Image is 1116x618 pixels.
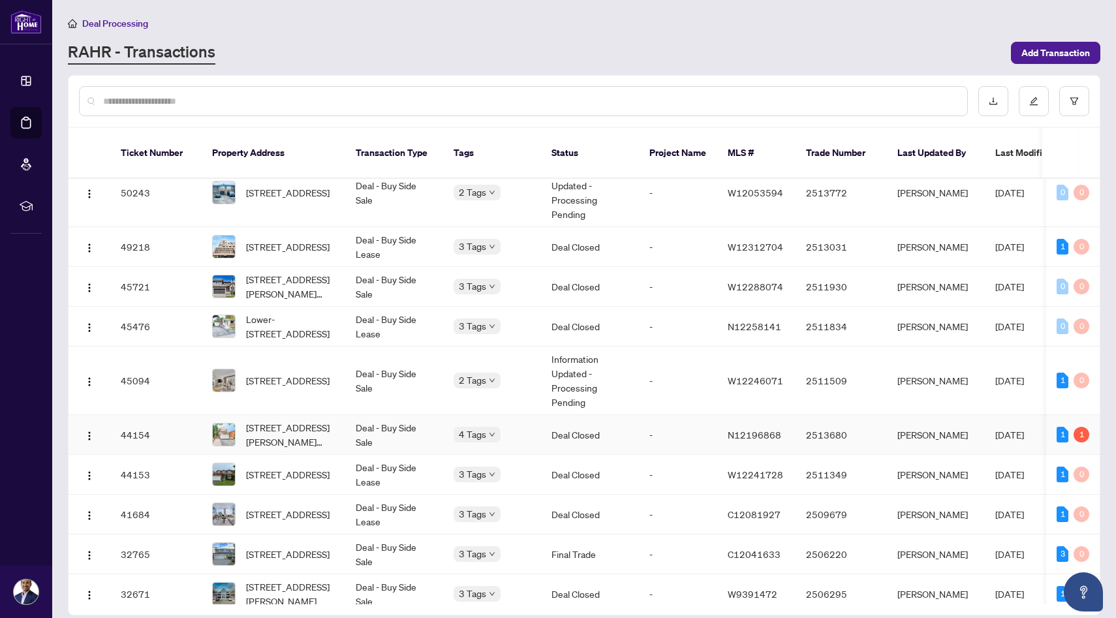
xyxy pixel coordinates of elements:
[110,455,202,495] td: 44153
[345,307,443,347] td: Deal - Buy Side Lease
[796,267,887,307] td: 2511930
[110,227,202,267] td: 49218
[796,159,887,227] td: 2513772
[887,534,985,574] td: [PERSON_NAME]
[887,128,985,179] th: Last Updated By
[345,227,443,267] td: Deal - Buy Side Lease
[1064,572,1103,611] button: Open asap
[728,548,781,560] span: C12041633
[84,189,95,199] img: Logo
[246,239,330,254] span: [STREET_ADDRESS]
[995,508,1024,520] span: [DATE]
[541,307,639,347] td: Deal Closed
[1074,185,1089,200] div: 0
[796,227,887,267] td: 2513031
[995,588,1024,600] span: [DATE]
[541,495,639,534] td: Deal Closed
[995,375,1024,386] span: [DATE]
[796,455,887,495] td: 2511349
[79,424,100,445] button: Logo
[345,347,443,415] td: Deal - Buy Side Sale
[213,503,235,525] img: thumbnail-img
[246,272,335,301] span: [STREET_ADDRESS][PERSON_NAME][PERSON_NAME]
[1057,185,1068,200] div: 0
[639,227,717,267] td: -
[796,128,887,179] th: Trade Number
[79,182,100,203] button: Logo
[68,41,215,65] a: RAHR - Transactions
[459,586,486,601] span: 3 Tags
[1074,506,1089,522] div: 0
[345,415,443,455] td: Deal - Buy Side Sale
[459,546,486,561] span: 3 Tags
[489,377,495,384] span: down
[541,267,639,307] td: Deal Closed
[639,159,717,227] td: -
[84,471,95,481] img: Logo
[541,159,639,227] td: Information Updated - Processing Pending
[345,574,443,614] td: Deal - Buy Side Sale
[1059,86,1089,116] button: filter
[1057,586,1068,602] div: 1
[246,579,335,608] span: [STREET_ADDRESS][PERSON_NAME]
[489,591,495,597] span: down
[213,543,235,565] img: thumbnail-img
[213,583,235,605] img: thumbnail-img
[639,128,717,179] th: Project Name
[79,544,100,564] button: Logo
[728,187,783,198] span: W12053594
[1074,467,1089,482] div: 0
[639,495,717,534] td: -
[213,275,235,298] img: thumbnail-img
[345,267,443,307] td: Deal - Buy Side Sale
[639,415,717,455] td: -
[1029,97,1038,106] span: edit
[541,574,639,614] td: Deal Closed
[796,415,887,455] td: 2513680
[728,588,777,600] span: W9391472
[459,427,486,442] span: 4 Tags
[202,128,345,179] th: Property Address
[246,373,330,388] span: [STREET_ADDRESS]
[1057,239,1068,255] div: 1
[489,471,495,478] span: down
[84,590,95,600] img: Logo
[887,574,985,614] td: [PERSON_NAME]
[246,547,330,561] span: [STREET_ADDRESS]
[1011,42,1100,64] button: Add Transaction
[110,159,202,227] td: 50243
[345,534,443,574] td: Deal - Buy Side Sale
[1074,239,1089,255] div: 0
[887,495,985,534] td: [PERSON_NAME]
[887,227,985,267] td: [PERSON_NAME]
[887,307,985,347] td: [PERSON_NAME]
[443,128,541,179] th: Tags
[717,128,796,179] th: MLS #
[84,322,95,333] img: Logo
[1074,373,1089,388] div: 0
[887,455,985,495] td: [PERSON_NAME]
[459,373,486,388] span: 2 Tags
[84,510,95,521] img: Logo
[213,424,235,446] img: thumbnail-img
[995,241,1024,253] span: [DATE]
[489,243,495,250] span: down
[995,281,1024,292] span: [DATE]
[728,508,781,520] span: C12081927
[84,283,95,293] img: Logo
[489,283,495,290] span: down
[728,320,781,332] span: N12258141
[110,128,202,179] th: Ticket Number
[14,579,39,604] img: Profile Icon
[79,504,100,525] button: Logo
[728,281,783,292] span: W12288074
[1057,279,1068,294] div: 0
[1057,318,1068,334] div: 0
[110,307,202,347] td: 45476
[728,469,783,480] span: W12241728
[995,469,1024,480] span: [DATE]
[246,420,335,449] span: [STREET_ADDRESS][PERSON_NAME][PERSON_NAME]
[84,377,95,387] img: Logo
[1057,467,1068,482] div: 1
[1019,86,1049,116] button: edit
